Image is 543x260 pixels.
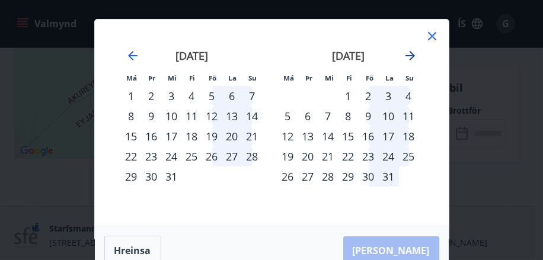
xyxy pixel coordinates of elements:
[122,166,142,187] td: Choose mánudagur, 29. desember 2025 as your check-in date. It’s available.
[298,126,318,146] div: 13
[209,73,216,82] small: Fö
[359,146,379,166] td: Choose föstudagur, 23. janúar 2026 as your check-in date. It’s available.
[306,73,313,82] small: Þr
[379,166,399,187] div: 31
[379,106,399,126] div: 10
[359,126,379,146] div: 16
[338,166,359,187] td: Choose fimmtudagur, 29. janúar 2026 as your check-in date. It’s available.
[379,86,399,106] div: 3
[122,126,142,146] td: Choose mánudagur, 15. desember 2025 as your check-in date. It’s available.
[359,106,379,126] div: 9
[162,106,182,126] td: Choose miðvikudagur, 10. desember 2025 as your check-in date. It’s available.
[162,146,182,166] td: Choose miðvikudagur, 24. desember 2025 as your check-in date. It’s available.
[298,106,318,126] div: 6
[284,73,295,82] small: Má
[142,126,162,146] div: 16
[142,126,162,146] td: Choose þriðjudagur, 16. desember 2025 as your check-in date. It’s available.
[126,49,140,63] div: Move backward to switch to the previous month.
[202,86,222,106] div: 5
[338,146,359,166] td: Choose fimmtudagur, 22. janúar 2026 as your check-in date. It’s available.
[222,86,242,106] div: 6
[338,126,359,146] div: 15
[168,73,177,82] small: Mi
[122,126,142,146] div: 15
[359,86,379,106] div: 2
[142,166,162,187] td: Choose þriðjudagur, 30. desember 2025 as your check-in date. It’s available.
[182,86,202,106] div: 4
[379,166,399,187] td: Choose laugardagur, 31. janúar 2026 as your check-in date. It’s available.
[318,166,338,187] td: Choose miðvikudagur, 28. janúar 2026 as your check-in date. It’s available.
[242,86,263,106] div: 7
[298,146,318,166] div: 20
[202,126,222,146] div: 19
[182,106,202,126] div: 11
[162,106,182,126] div: 10
[359,146,379,166] div: 23
[338,86,359,106] div: 1
[406,73,414,82] small: Su
[325,73,334,82] small: Mi
[182,146,202,166] td: Choose fimmtudagur, 25. desember 2025 as your check-in date. It’s available.
[242,126,263,146] td: Choose sunnudagur, 21. desember 2025 as your check-in date. It’s available.
[175,49,208,63] strong: [DATE]
[182,146,202,166] div: 25
[222,86,242,106] td: Choose laugardagur, 6. desember 2025 as your check-in date. It’s available.
[278,146,298,166] div: 19
[338,126,359,146] td: Choose fimmtudagur, 15. janúar 2026 as your check-in date. It’s available.
[399,126,419,146] div: 18
[379,86,399,106] td: Choose laugardagur, 3. janúar 2026 as your check-in date. It’s available.
[202,146,222,166] div: 26
[202,146,222,166] td: Choose föstudagur, 26. desember 2025 as your check-in date. It’s available.
[182,126,202,146] div: 18
[229,73,237,82] small: La
[122,146,142,166] td: Choose mánudagur, 22. desember 2025 as your check-in date. It’s available.
[338,146,359,166] div: 22
[278,126,298,146] div: 12
[359,166,379,187] td: Choose föstudagur, 30. janúar 2026 as your check-in date. It’s available.
[399,106,419,126] div: 11
[338,86,359,106] td: Choose fimmtudagur, 1. janúar 2026 as your check-in date. It’s available.
[318,146,338,166] div: 21
[222,126,242,146] td: Choose laugardagur, 20. desember 2025 as your check-in date. It’s available.
[318,106,338,126] div: 7
[399,106,419,126] td: Choose sunnudagur, 11. janúar 2026 as your check-in date. It’s available.
[242,146,263,166] div: 28
[222,106,242,126] td: Choose laugardagur, 13. desember 2025 as your check-in date. It’s available.
[318,146,338,166] td: Choose miðvikudagur, 21. janúar 2026 as your check-in date. It’s available.
[318,126,338,146] div: 14
[162,126,182,146] td: Choose miðvikudagur, 17. desember 2025 as your check-in date. It’s available.
[318,166,338,187] div: 28
[182,86,202,106] td: Choose fimmtudagur, 4. desember 2025 as your check-in date. It’s available.
[359,126,379,146] td: Choose föstudagur, 16. janúar 2026 as your check-in date. It’s available.
[298,166,318,187] div: 27
[142,86,162,106] div: 2
[182,126,202,146] td: Choose fimmtudagur, 18. desember 2025 as your check-in date. It’s available.
[359,166,379,187] div: 30
[122,166,142,187] div: 29
[379,146,399,166] div: 24
[122,106,142,126] div: 8
[338,106,359,126] div: 8
[122,146,142,166] div: 22
[278,166,298,187] td: Choose mánudagur, 26. janúar 2026 as your check-in date. It’s available.
[222,146,242,166] div: 27
[190,73,196,82] small: Fi
[122,86,142,106] td: Choose mánudagur, 1. desember 2025 as your check-in date. It’s available.
[202,106,222,126] td: Choose föstudagur, 12. desember 2025 as your check-in date. It’s available.
[347,73,353,82] small: Fi
[162,146,182,166] div: 24
[127,73,138,82] small: Má
[403,49,417,63] div: Move forward to switch to the next month.
[162,166,182,187] div: 31
[222,106,242,126] div: 13
[399,146,419,166] td: Choose sunnudagur, 25. janúar 2026 as your check-in date. It’s available.
[399,126,419,146] td: Choose sunnudagur, 18. janúar 2026 as your check-in date. It’s available.
[366,73,373,82] small: Fö
[202,126,222,146] td: Choose föstudagur, 19. desember 2025 as your check-in date. It’s available.
[332,49,365,63] strong: [DATE]
[298,146,318,166] td: Choose þriðjudagur, 20. janúar 2026 as your check-in date. It’s available.
[359,106,379,126] td: Choose föstudagur, 9. janúar 2026 as your check-in date. It’s available.
[318,106,338,126] td: Choose miðvikudagur, 7. janúar 2026 as your check-in date. It’s available.
[242,146,263,166] td: Choose sunnudagur, 28. desember 2025 as your check-in date. It’s available.
[278,166,298,187] div: 26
